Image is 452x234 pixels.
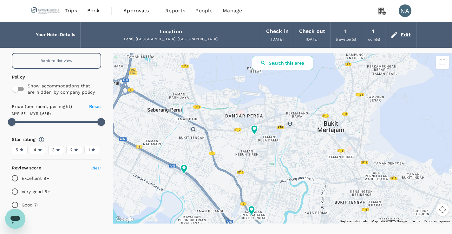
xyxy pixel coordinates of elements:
div: Perai, [GEOGRAPHIC_DATA], [GEOGRAPHIC_DATA] [86,36,256,42]
div: 1 [372,27,374,36]
span: Map data ©2025 Google [371,219,407,223]
div: Edit [401,30,411,39]
span: 3 [52,147,55,153]
span: MYR 55 - MYR 1,655+ [12,111,51,116]
span: Back to list view [41,59,72,63]
button: Keyboard shortcuts [340,219,368,224]
p: Policy [12,74,17,80]
p: Excellent 9+ [22,175,49,181]
a: Back to list view [12,53,101,69]
h6: Price (per room, per night) [12,103,79,110]
svg: Star ratings are awarded to properties to represent the quality of services, facilities, and amen... [38,136,45,143]
h6: Your Hotel Details [36,31,75,38]
a: Open this area in Google Maps (opens a new window) [115,215,135,224]
p: Good 7+ [22,202,39,208]
span: [DATE] [271,37,284,41]
a: Report a map error [424,219,450,223]
span: room(s) [366,37,380,41]
span: Manage [223,7,242,15]
span: [DATE] [306,37,318,41]
iframe: Button to launch messaging window [5,209,25,229]
p: Show accommodations that are hidden by company policy [28,83,98,95]
div: 1 [344,27,347,36]
div: Check out [299,27,325,36]
button: Map camera controls [436,203,449,216]
div: Check in [266,27,288,36]
h6: Review score [12,165,41,172]
p: Very good 8+ [22,188,50,195]
span: Reset [89,104,102,109]
span: Trips [65,7,77,15]
img: Surtreat Solutions Sdn Bhd [31,4,60,18]
span: 5 [16,147,18,153]
span: Reports [165,7,185,15]
span: People [195,7,213,15]
div: NA [399,4,411,17]
img: Google [115,215,135,224]
span: traveller(s) [336,37,356,41]
span: Clear [91,166,102,170]
h6: Star rating [12,136,36,143]
div: Location [160,27,182,36]
a: Terms (opens in new tab) [411,219,420,223]
button: Toggle fullscreen view [436,56,449,69]
span: 4 [34,147,36,153]
span: Approvals [123,7,155,15]
button: Search this area [252,56,313,70]
span: 2 [70,147,73,153]
span: 1 [88,147,90,153]
span: Book [87,7,100,15]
